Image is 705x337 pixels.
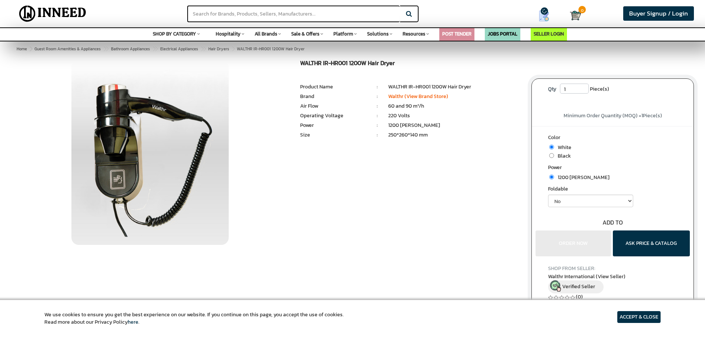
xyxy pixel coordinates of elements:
span: Sale & Offers [291,30,319,37]
a: Hair Dryers [207,44,231,53]
li: Air Flow [300,102,366,110]
label: Foldable [548,185,677,195]
li: 220 Volts [388,112,520,119]
span: Walthr International (View Seller) [548,273,625,280]
li: : [366,122,388,129]
span: > [201,44,204,53]
img: WALTHR IR-HR001 Hair Dryer [71,60,229,245]
label: Color [548,134,677,143]
span: Resources [403,30,425,37]
img: Cart [570,10,581,21]
a: POST TENDER [442,30,471,37]
span: Guest Room Amenities & Appliances [34,46,101,52]
span: Black [554,152,571,160]
span: SHOP BY CATEGORY [153,30,196,37]
span: Hair Dryers [208,46,229,52]
img: Inneed.Market [13,4,93,23]
a: Cart 0 [570,7,577,24]
span: > [30,46,32,52]
li: WALTHR IR-HR001 1200W Hair Dryer [388,83,520,91]
span: White [554,144,571,151]
span: 1 [641,112,643,119]
a: my Quotes [524,7,570,24]
span: Bathroom Appliances [111,46,150,52]
article: We use cookies to ensure you get the best experience on our website. If you continue on this page... [44,311,344,326]
a: SELLER LOGIN [534,30,564,37]
h1: WALTHR IR-HR001 1200W Hair Dryer [300,60,520,68]
span: Buyer Signup / Login [629,9,688,18]
img: Show My Quotes [538,10,550,21]
button: ASK PRICE & CATALOG [613,230,690,256]
a: Bathroom Appliances [110,44,151,53]
a: Walthr International (View Seller) Verified Seller [548,273,677,293]
a: (0) [576,293,583,301]
li: : [366,93,388,100]
span: Piece(s) [590,84,609,95]
a: Electrical Appliances [159,44,199,53]
label: Qty [544,84,560,95]
a: Buyer Signup / Login [623,6,694,21]
span: Platform [333,30,353,37]
li: 250*260*140 mm [388,131,520,139]
span: All Brands [255,30,277,37]
h4: SHOP FROM SELLER: [548,266,677,271]
li: : [366,131,388,139]
span: > [103,44,107,53]
span: > [232,44,235,53]
span: Hospitality [216,30,241,37]
label: Power [548,164,677,173]
li: 1200 [PERSON_NAME] [388,122,520,129]
span: 0 [578,6,586,13]
li: Brand [300,93,366,100]
span: Minimum Order Quantity (MOQ) = Piece(s) [564,112,662,119]
li: Size [300,131,366,139]
li: : [366,83,388,91]
a: Walthr (View Brand Store) [388,92,448,100]
span: 1200 [PERSON_NAME] [554,173,610,181]
img: inneed-verified-seller-icon.png [550,280,561,291]
li: 60 and 90 m³/h [388,102,520,110]
input: Search for Brands, Products, Sellers, Manufacturers... [187,6,400,22]
span: Solutions [367,30,389,37]
a: Guest Room Amenities & Appliances [33,44,102,53]
li: Power [300,122,366,129]
li: Product Name [300,83,366,91]
span: Verified Seller [562,283,595,290]
a: Home [15,44,28,53]
a: here [128,318,138,326]
div: ADD TO [532,218,694,227]
li: Operating Voltage [300,112,366,119]
span: WALTHR IR-HR001 1200W Hair Dryer [33,46,305,52]
a: JOBS PORTAL [488,30,517,37]
span: Electrical Appliances [160,46,198,52]
li: : [366,112,388,119]
span: > [152,44,156,53]
li: : [366,102,388,110]
article: ACCEPT & CLOSE [617,311,661,323]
